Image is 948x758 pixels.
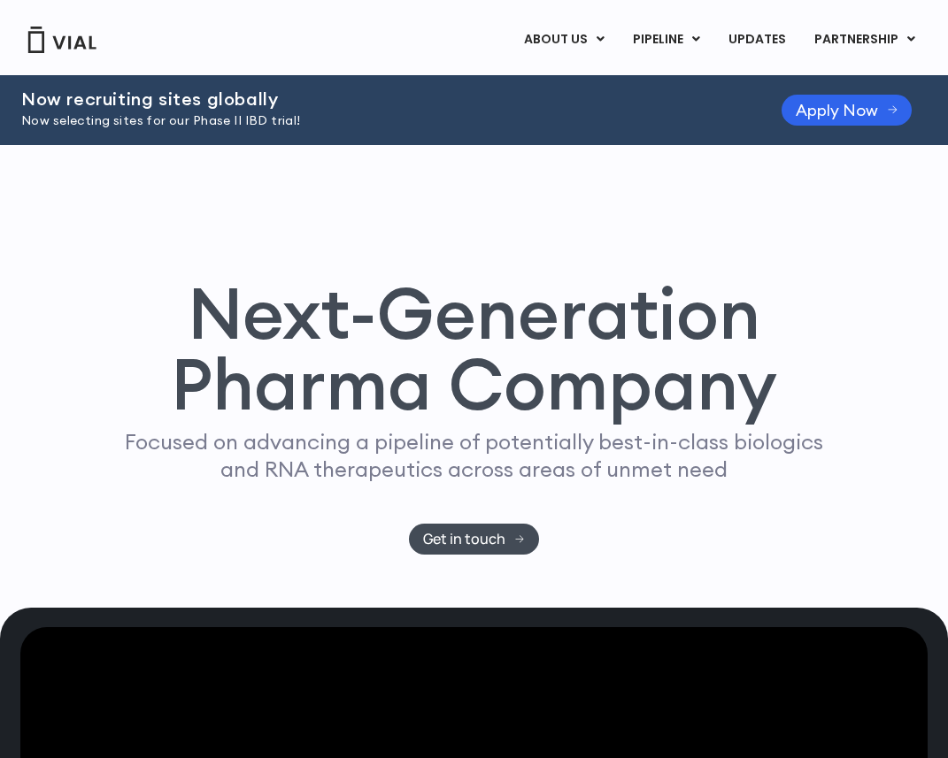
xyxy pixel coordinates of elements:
a: PARTNERSHIPMenu Toggle [800,25,929,55]
p: Now selecting sites for our Phase II IBD trial! [21,111,737,131]
a: ABOUT USMenu Toggle [510,25,618,55]
h2: Now recruiting sites globally [21,89,737,109]
img: Vial Logo [27,27,97,53]
p: Focused on advancing a pipeline of potentially best-in-class biologics and RNA therapeutics acros... [118,428,831,483]
span: Apply Now [796,103,878,117]
span: Get in touch [423,532,505,546]
a: Get in touch [409,524,539,555]
a: PIPELINEMenu Toggle [619,25,713,55]
a: Apply Now [782,95,912,126]
a: UPDATES [714,25,799,55]
h1: Next-Generation Pharma Company [91,278,858,419]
